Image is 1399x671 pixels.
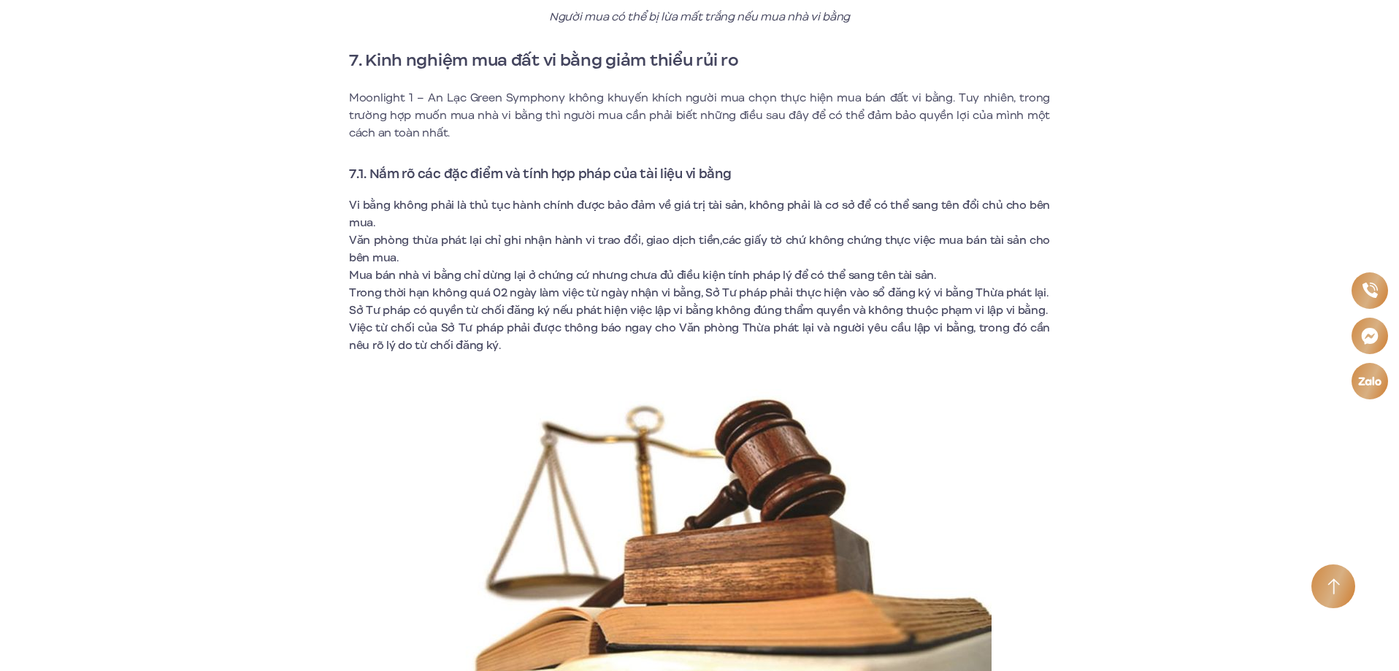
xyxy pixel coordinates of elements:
li: Văn phòng thừa phát lại chỉ ghi nhận hành vi trao đổi, giao dịch tiền,các giấy tờ chứ không chứng... [349,231,1050,267]
li: Vi bằng không phải là thủ tục hành chính được bảo đảm về giá trị tài sản, không phải là cơ sở để ... [349,196,1050,231]
img: Arrow icon [1327,578,1340,595]
li: Mua bán nhà vi bằng chỉ dừng lại ở chứng cứ nhưng chưa đủ điều kiện tính pháp lý để có thể sang t... [349,267,1050,284]
li: Việc từ chối của Sở Tư pháp phải được thông báo ngay cho Văn phòng Thừa phát lại và người yêu cầu... [349,319,1050,354]
img: Zalo icon [1357,377,1381,386]
li: Sở Tư pháp có quyền từ chối đăng ký nếu phát hiện việc lập vi bằng không đúng thẩm quyền và không... [349,302,1050,319]
li: Trong thời hạn không quá 02 ngày làm việc từ ngày nhận vi bằng, Sở Tư pháp phải thực hiện vào sổ ... [349,284,1050,302]
img: Phone icon [1362,283,1377,298]
img: Messenger icon [1361,327,1379,345]
strong: 7. Kinh nghiệm mua đất vi bằng giảm thiểu rủi ro [349,47,739,72]
strong: 7.1. Nắm rõ các đặc điểm và tính hợp pháp của tài liệu vi bằng [349,164,732,183]
p: Moonlight 1 – An Lạc Green Symphony không khuyến khích người mua chọn thực hiện mua bán đất vi bằ... [349,89,1050,142]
